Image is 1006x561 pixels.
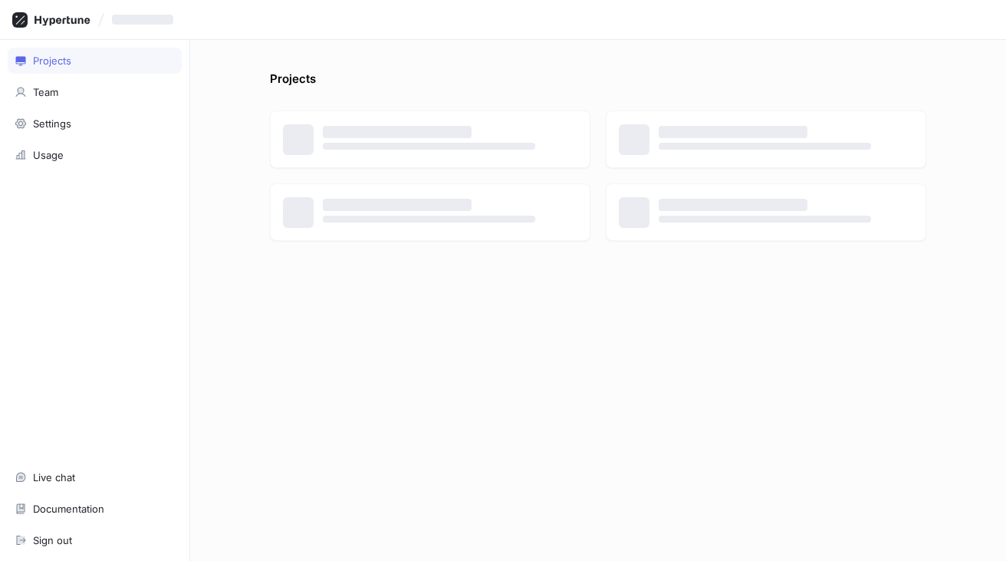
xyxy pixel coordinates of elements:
span: ‌ [659,216,871,223]
a: Usage [8,142,182,168]
span: ‌ [323,126,472,138]
span: ‌ [112,15,173,25]
button: ‌ [106,7,186,32]
span: ‌ [323,199,472,211]
span: ‌ [323,143,535,150]
div: Team [33,86,58,98]
div: Sign out [33,534,72,546]
a: Settings [8,111,182,137]
span: ‌ [659,199,807,211]
div: Projects [33,54,71,67]
span: ‌ [659,143,871,150]
div: Usage [33,149,64,161]
div: Live chat [33,471,75,483]
div: Documentation [33,503,104,515]
a: Projects [8,48,182,74]
div: Settings [33,117,71,130]
a: Team [8,79,182,105]
p: Projects [270,71,316,95]
span: ‌ [659,126,807,138]
span: ‌ [323,216,535,223]
a: Documentation [8,496,182,522]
